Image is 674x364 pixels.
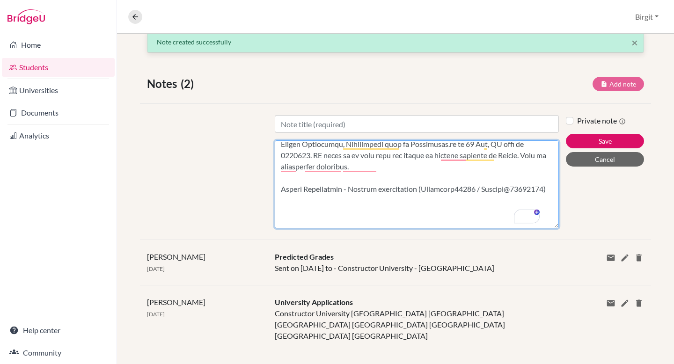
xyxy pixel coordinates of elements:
[275,140,559,228] textarea: To enrich screen reader interactions, please activate Accessibility in Grammarly extension settings
[577,115,626,126] label: Private note
[2,126,115,145] a: Analytics
[268,251,566,274] div: Sent on [DATE] to - Constructor University - [GEOGRAPHIC_DATA]
[593,77,644,91] button: Add note
[147,252,205,261] span: [PERSON_NAME]
[566,134,644,148] button: Save
[631,37,638,48] button: Close
[566,152,644,167] button: Cancel
[275,298,353,306] span: University Applications
[2,321,115,340] a: Help center
[147,311,165,318] span: [DATE]
[2,103,115,122] a: Documents
[147,75,181,92] span: Notes
[7,9,45,24] img: Bridge-U
[631,36,638,49] span: ×
[2,58,115,77] a: Students
[157,37,634,47] p: Note created successfully
[275,115,559,133] input: Note title (required)
[181,75,198,92] span: (2)
[2,36,115,54] a: Home
[2,343,115,362] a: Community
[631,8,663,26] button: Birgit
[147,265,165,272] span: [DATE]
[147,298,205,306] span: [PERSON_NAME]
[2,81,115,100] a: Universities
[268,297,566,342] div: Constructor University [GEOGRAPHIC_DATA] [GEOGRAPHIC_DATA] [GEOGRAPHIC_DATA] [GEOGRAPHIC_DATA] [G...
[275,252,334,261] span: Predicted Grades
